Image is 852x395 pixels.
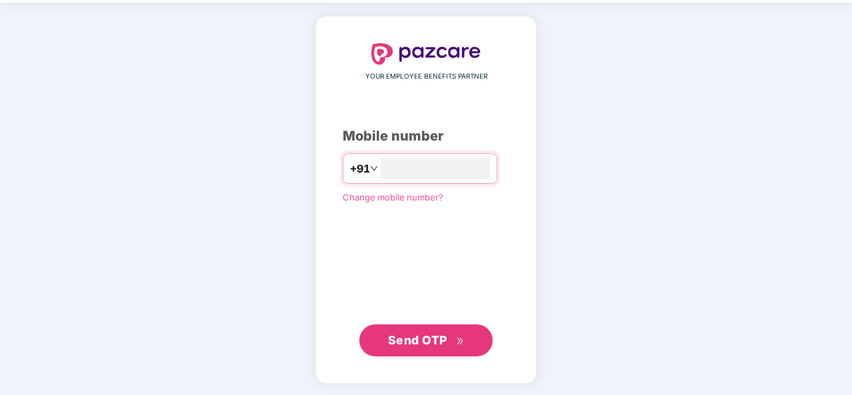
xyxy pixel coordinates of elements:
[371,43,481,65] img: logo
[456,337,465,346] span: double-right
[370,165,378,173] span: down
[343,126,509,147] div: Mobile number
[359,324,493,356] button: Send OTPdouble-right
[350,161,370,177] span: +91
[343,192,443,202] a: Change mobile number?
[388,333,447,347] span: Send OTP
[365,71,487,82] span: YOUR EMPLOYEE BENEFITS PARTNER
